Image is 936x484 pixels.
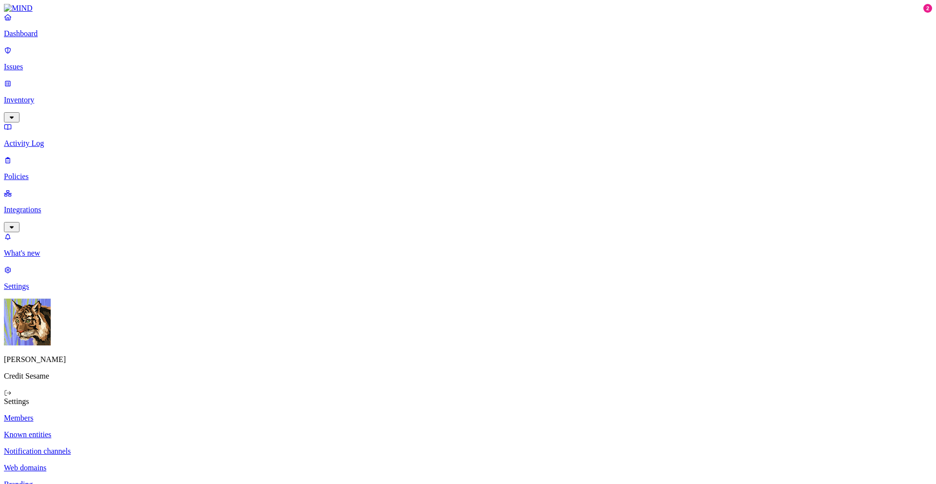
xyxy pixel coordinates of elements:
a: What's new [4,232,932,258]
p: Inventory [4,96,932,104]
a: Members [4,414,932,423]
a: Dashboard [4,13,932,38]
p: Settings [4,282,932,291]
a: MIND [4,4,932,13]
p: Integrations [4,205,932,214]
p: Credit Sesame [4,372,932,381]
a: Inventory [4,79,932,121]
a: Activity Log [4,122,932,148]
p: Issues [4,62,932,71]
p: [PERSON_NAME] [4,355,932,364]
a: Web domains [4,464,932,472]
img: MIND [4,4,33,13]
p: Activity Log [4,139,932,148]
a: Settings [4,265,932,291]
img: Vivek Menon [4,299,51,345]
p: Policies [4,172,932,181]
a: Policies [4,156,932,181]
div: Settings [4,397,932,406]
a: Notification channels [4,447,932,456]
a: Integrations [4,189,932,231]
p: What's new [4,249,932,258]
p: Dashboard [4,29,932,38]
div: 2 [923,4,932,13]
a: Issues [4,46,932,71]
a: Known entities [4,430,932,439]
